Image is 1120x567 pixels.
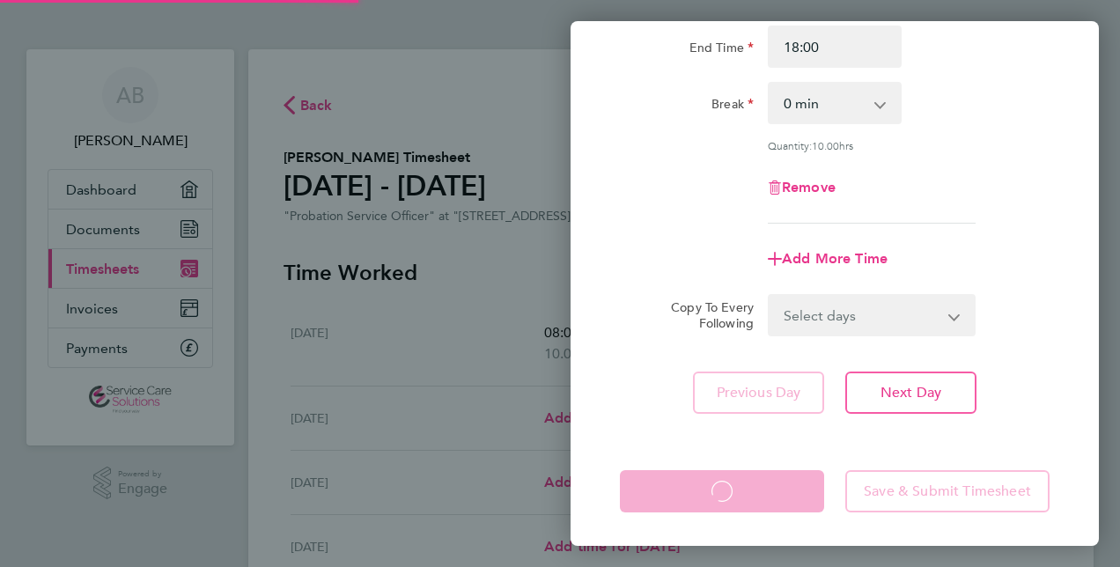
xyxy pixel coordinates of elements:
[689,40,754,61] label: End Time
[768,252,888,266] button: Add More Time
[768,26,902,68] input: E.g. 18:00
[711,96,754,117] label: Break
[881,384,941,401] span: Next Day
[768,180,836,195] button: Remove
[768,138,976,152] div: Quantity: hrs
[782,179,836,195] span: Remove
[812,138,839,152] span: 10.00
[845,372,976,414] button: Next Day
[657,299,754,331] label: Copy To Every Following
[782,250,888,267] span: Add More Time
